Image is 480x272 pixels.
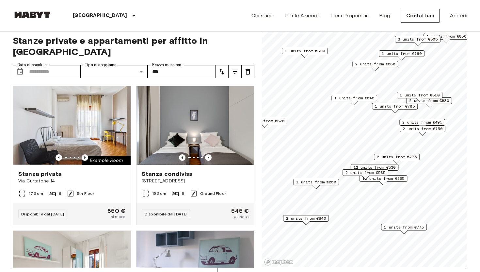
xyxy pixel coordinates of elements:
p: [GEOGRAPHIC_DATA] [73,12,127,20]
img: Marketing picture of unit IT-14-030-003-04H [13,86,131,165]
a: Per le Aziende [285,12,321,20]
canvas: Map [262,27,467,268]
button: tune [228,65,241,78]
span: 11 units from €765 [362,176,405,181]
span: Disponibile dal [DATE] [21,212,64,216]
span: 2 units from €530 [355,61,395,67]
span: 2 units from €830 [409,98,449,104]
div: Map marker [242,118,287,128]
a: Chi siamo [251,12,275,20]
span: 15 Sqm [152,191,166,196]
span: 545 € [231,208,249,214]
span: 2 units from €840 [286,215,326,221]
span: Stanze private e appartamenti per affitto in [GEOGRAPHIC_DATA] [13,35,254,57]
span: al mese [111,214,125,220]
span: 1 units from €545 [334,95,374,101]
span: 8 [182,191,184,196]
span: 1 units from €820 [245,118,284,124]
span: 1 units from €785 [375,103,415,109]
a: Per i Proprietari [331,12,369,20]
span: 1 units from €810 [400,92,440,98]
div: Map marker [379,50,424,60]
span: 17 Sqm [29,191,43,196]
a: Accedi [450,12,467,20]
div: Map marker [282,48,328,58]
div: Map marker [397,92,442,102]
label: Data di check-in [17,62,47,68]
span: al mese [234,214,249,220]
span: Via Curtatone 14 [18,178,125,184]
div: Map marker [351,164,399,174]
div: Map marker [381,224,427,234]
label: Tipo di soggiorno [85,62,117,68]
button: Previous image [205,154,212,161]
span: 3 units from €805 [398,36,438,42]
div: Map marker [424,33,469,43]
span: 1 units from €850 [296,179,336,185]
button: Previous image [82,154,88,161]
span: 6 [59,191,61,196]
button: tune [215,65,228,78]
a: Mapbox logo [264,258,293,266]
span: 1 units from €810 [285,48,325,54]
div: Map marker [374,154,420,164]
div: Map marker [372,103,418,113]
span: 2 units from €775 [377,154,417,160]
span: Stanza condivisa [142,170,193,178]
span: 850 € [107,208,125,214]
span: 12 units from €530 [354,164,396,170]
span: 1 units from €850 [426,33,466,39]
span: 1 units from €775 [384,224,424,230]
div: Map marker [400,126,445,136]
div: Map marker [352,61,398,71]
button: Previous image [179,154,185,161]
a: Blog [379,12,390,20]
span: 1 units from €760 [382,51,422,57]
img: Marketing picture of unit IT-14-004-001-04H [136,86,254,165]
div: Map marker [406,97,452,108]
span: [STREET_ADDRESS] [142,178,249,184]
div: Map marker [360,175,408,185]
div: Map marker [343,169,388,179]
div: Map marker [395,36,440,46]
span: 2 units from €750 [403,126,442,132]
div: Map marker [399,119,445,129]
a: Contattaci [401,9,440,23]
span: 2 units from €535 [345,170,385,176]
span: Ground Floor [200,191,226,196]
div: Map marker [331,95,377,105]
a: Marketing picture of unit IT-14-030-003-04HPrevious imagePrevious imageStanza privataVia Curtaton... [13,86,131,225]
div: Map marker [293,179,339,189]
label: Prezzo massimo [152,62,181,68]
button: Previous image [56,154,62,161]
button: Choose date [13,65,26,78]
img: Habyt [13,11,52,18]
span: Disponibile dal [DATE] [145,212,187,216]
button: tune [241,65,254,78]
a: Marketing picture of unit IT-14-004-001-04HPrevious imagePrevious imageStanza condivisa[STREET_AD... [136,86,254,225]
div: Map marker [283,215,329,225]
span: 5th Floor [77,191,94,196]
span: 2 units from €495 [402,119,442,125]
span: Stanza privata [18,170,62,178]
